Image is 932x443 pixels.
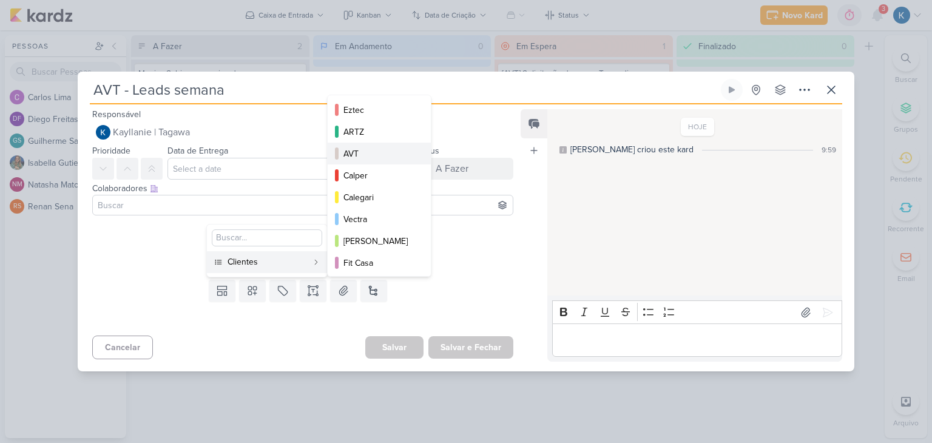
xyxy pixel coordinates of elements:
button: [PERSON_NAME] [328,230,431,252]
label: Prioridade [92,146,130,156]
div: Eztec [343,104,416,117]
div: A Fazer [436,161,468,176]
input: Buscar [95,198,510,212]
button: Calegari [328,186,431,208]
div: AVT [343,147,416,160]
div: Ligar relógio [727,85,737,95]
button: Eztec [328,99,431,121]
button: Kayllanie | Tagawa [92,121,513,143]
div: 9:59 [822,144,836,155]
button: Cancelar [92,336,153,359]
div: Calper [343,169,416,182]
div: Clientes [228,255,308,268]
div: [PERSON_NAME] [343,235,416,248]
div: Kayllanie criou este kard [570,143,694,156]
button: Fit Casa [328,252,431,274]
label: Data de Entrega [167,146,228,156]
div: Calegari [343,191,416,204]
button: ARTZ [328,121,431,143]
input: Buscar... [212,229,322,246]
button: AVT [328,143,431,164]
div: Editor editing area: main [552,323,842,357]
label: Responsável [92,109,141,120]
button: Clientes [207,251,327,273]
div: Colaboradores [92,182,513,195]
img: Kayllanie | Tagawa [96,125,110,140]
div: Fit Casa [343,257,416,269]
input: Select a date [167,158,411,180]
div: Editor toolbar [552,300,842,324]
button: Tec Vendas [328,274,431,296]
div: Este log é visível à todos no kard [559,146,567,154]
div: Adicione um item abaixo ou selecione um template [92,259,513,270]
button: Vectra [328,208,431,230]
div: Esse kard não possui nenhum item [92,245,513,259]
input: Kard Sem Título [90,79,718,101]
span: Kayllanie | Tagawa [113,125,190,140]
div: Vectra [343,213,416,226]
button: Calper [328,164,431,186]
button: A Fazer [416,158,513,180]
div: ARTZ [343,126,416,138]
